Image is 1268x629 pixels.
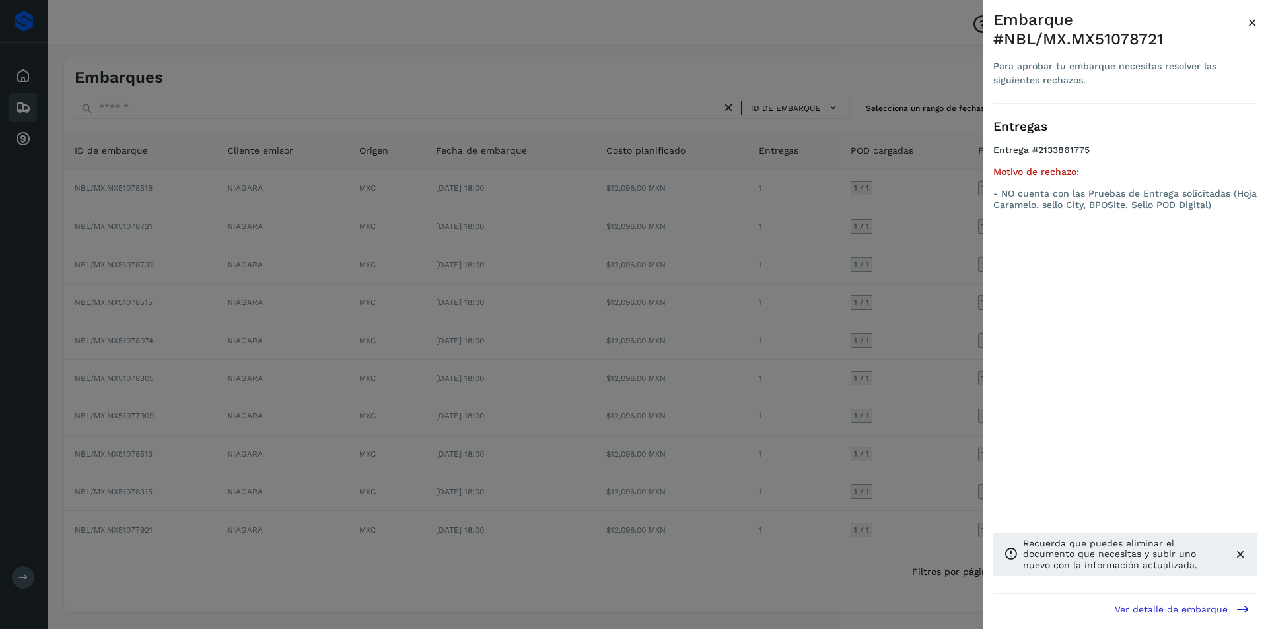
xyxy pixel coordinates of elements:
[1248,13,1257,32] span: ×
[993,166,1257,178] h5: Motivo de rechazo:
[1248,11,1257,34] button: Close
[993,188,1257,211] p: - NO cuenta con las Pruebas de Entrega solicitadas (Hoja Caramelo, sello City, BPOSite, Sello POD...
[1023,538,1223,571] p: Recuerda que puedes eliminar el documento que necesitas y subir uno nuevo con la información actu...
[993,145,1257,166] h4: Entrega #2133861775
[1115,605,1228,614] span: Ver detalle de embarque
[993,11,1248,49] div: Embarque #NBL/MX.MX51078721
[993,59,1248,87] div: Para aprobar tu embarque necesitas resolver las siguientes rechazos.
[993,119,1257,135] h3: Entregas
[1107,594,1257,624] button: Ver detalle de embarque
